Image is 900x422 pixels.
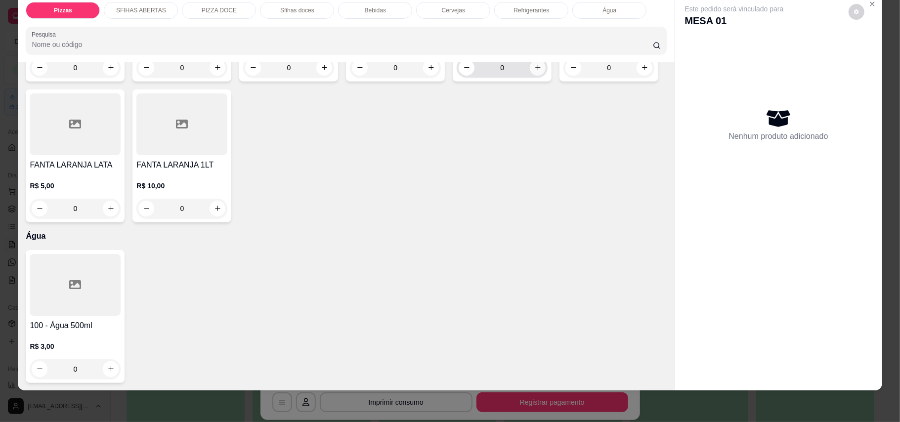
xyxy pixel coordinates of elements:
p: Este pedido será vinculado para [685,4,784,14]
p: Sfihas doces [280,6,314,14]
p: R$ 5,00 [30,181,121,191]
p: Cervejas [442,6,465,14]
p: Refrigerantes [514,6,549,14]
p: R$ 10,00 [136,181,227,191]
button: increase-product-quantity [210,201,225,216]
p: PIZZA DOCE [202,6,237,14]
button: increase-product-quantity [637,60,652,76]
button: increase-product-quantity [423,60,439,76]
button: decrease-product-quantity [32,201,47,216]
button: decrease-product-quantity [138,60,154,76]
button: decrease-product-quantity [32,361,47,377]
p: Água [26,230,666,242]
button: decrease-product-quantity [459,60,474,76]
button: increase-product-quantity [210,60,225,76]
button: decrease-product-quantity [245,60,261,76]
button: increase-product-quantity [103,60,119,76]
button: decrease-product-quantity [32,60,47,76]
p: SFIHAS ABERTAS [116,6,166,14]
label: Pesquisa [32,30,59,39]
button: decrease-product-quantity [352,60,368,76]
h4: 100 - Água 500ml [30,320,121,332]
button: increase-product-quantity [530,60,546,76]
p: Nenhum produto adicionado [729,130,828,142]
p: R$ 3,00 [30,341,121,351]
p: Bebidas [365,6,386,14]
h4: FANTA LARANJA 1LT [136,159,227,171]
button: decrease-product-quantity [849,4,864,20]
p: MESA 01 [685,14,784,28]
button: decrease-product-quantity [138,201,154,216]
input: Pesquisa [32,40,652,49]
button: increase-product-quantity [103,201,119,216]
button: increase-product-quantity [103,361,119,377]
h4: FANTA LARANJA LATA [30,159,121,171]
button: increase-product-quantity [316,60,332,76]
p: Pizzas [54,6,72,14]
p: Água [602,6,616,14]
button: decrease-product-quantity [565,60,581,76]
